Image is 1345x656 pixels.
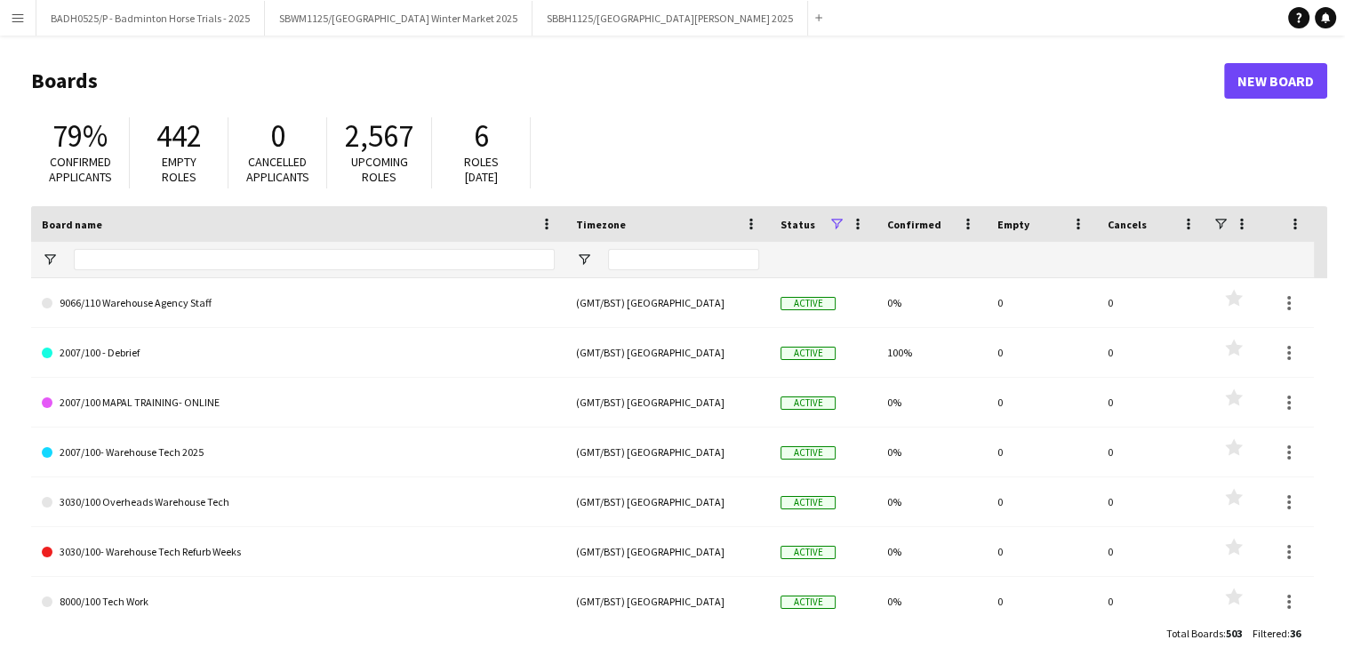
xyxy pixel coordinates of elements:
div: 0 [987,378,1097,427]
div: (GMT/BST) [GEOGRAPHIC_DATA] [565,477,770,526]
button: SBBH1125/[GEOGRAPHIC_DATA][PERSON_NAME] 2025 [532,1,808,36]
span: Active [781,496,836,509]
span: Cancels [1108,218,1147,231]
span: Filtered [1253,627,1287,640]
span: Total Boards [1166,627,1223,640]
span: 2,567 [345,116,413,156]
a: New Board [1224,63,1327,99]
span: 79% [52,116,108,156]
div: 0% [877,477,987,526]
span: Status [781,218,815,231]
span: Confirmed [887,218,941,231]
span: Confirmed applicants [49,154,112,185]
a: 2007/100- Warehouse Tech 2025 [42,428,555,477]
div: (GMT/BST) [GEOGRAPHIC_DATA] [565,378,770,427]
div: : [1166,616,1242,651]
span: 442 [156,116,202,156]
div: (GMT/BST) [GEOGRAPHIC_DATA] [565,577,770,626]
div: 0 [987,477,1097,526]
div: (GMT/BST) [GEOGRAPHIC_DATA] [565,527,770,576]
div: 100% [877,328,987,377]
span: Roles [DATE] [464,154,499,185]
span: Active [781,347,836,360]
div: 0 [1097,477,1207,526]
input: Timezone Filter Input [608,249,759,270]
div: 0% [877,278,987,327]
div: 0 [1097,328,1207,377]
a: 2007/100 - Debrief [42,328,555,378]
span: Cancelled applicants [246,154,309,185]
a: 2007/100 MAPAL TRAINING- ONLINE [42,378,555,428]
div: 0% [877,577,987,626]
div: 0 [987,527,1097,576]
div: 0 [987,428,1097,476]
input: Board name Filter Input [74,249,555,270]
h1: Boards [31,68,1224,94]
div: 0 [1097,278,1207,327]
span: Active [781,596,836,609]
button: SBWM1125/[GEOGRAPHIC_DATA] Winter Market 2025 [265,1,532,36]
div: 0% [877,378,987,427]
div: 0 [1097,577,1207,626]
div: 0% [877,527,987,576]
span: 503 [1226,627,1242,640]
span: Upcoming roles [351,154,408,185]
button: BADH0525/P - Badminton Horse Trials - 2025 [36,1,265,36]
span: Active [781,546,836,559]
span: 6 [474,116,489,156]
a: 8000/100 Tech Work [42,577,555,627]
div: 0 [1097,428,1207,476]
span: Board name [42,218,102,231]
div: (GMT/BST) [GEOGRAPHIC_DATA] [565,428,770,476]
div: 0 [987,328,1097,377]
a: 3030/100- Warehouse Tech Refurb Weeks [42,527,555,577]
span: Timezone [576,218,626,231]
a: 9066/110 Warehouse Agency Staff [42,278,555,328]
div: (GMT/BST) [GEOGRAPHIC_DATA] [565,328,770,377]
span: Empty roles [162,154,196,185]
div: 0 [987,278,1097,327]
span: Empty [997,218,1029,231]
span: 0 [270,116,285,156]
span: Active [781,446,836,460]
span: Active [781,297,836,310]
div: (GMT/BST) [GEOGRAPHIC_DATA] [565,278,770,327]
span: 36 [1290,627,1301,640]
div: 0 [987,577,1097,626]
button: Open Filter Menu [42,252,58,268]
a: 3030/100 Overheads Warehouse Tech [42,477,555,527]
div: 0 [1097,378,1207,427]
div: 0% [877,428,987,476]
div: : [1253,616,1301,651]
div: 0 [1097,527,1207,576]
span: Active [781,396,836,410]
button: Open Filter Menu [576,252,592,268]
